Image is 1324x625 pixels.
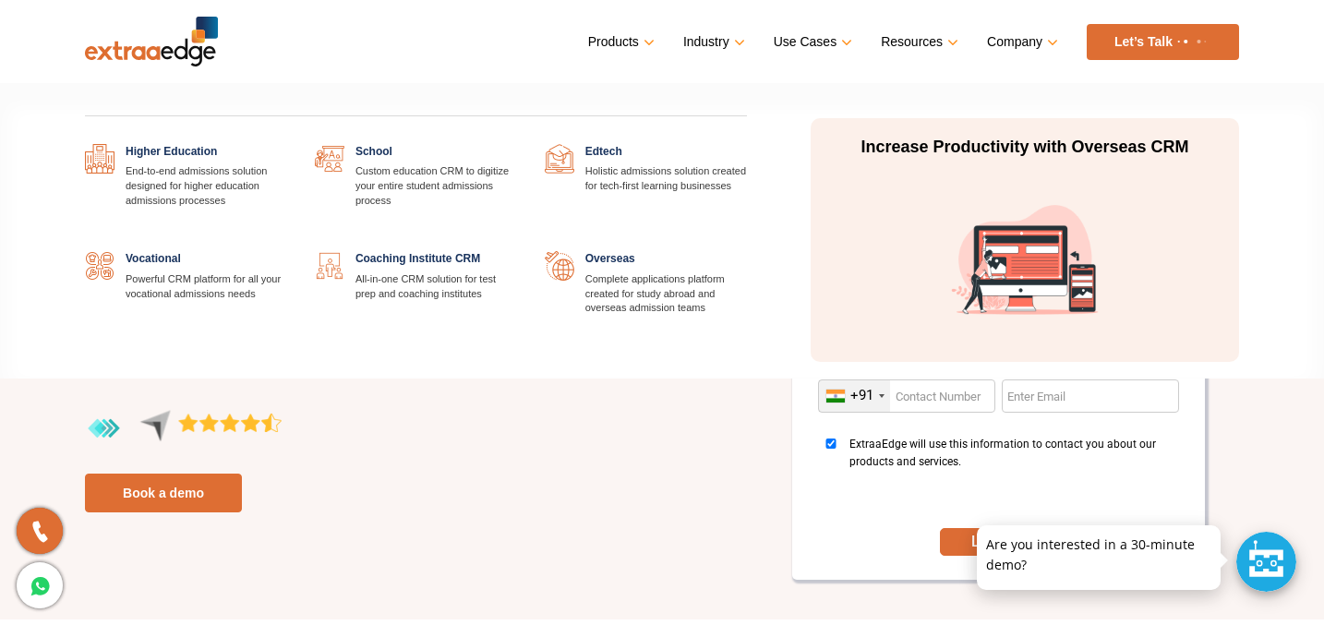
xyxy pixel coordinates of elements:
[774,29,849,55] a: Use Cases
[881,29,955,55] a: Resources
[849,436,1174,505] span: ExtraaEdge will use this information to contact you about our products and services.
[819,380,890,412] div: India (भारत): +91
[818,379,995,413] input: Enter Contact Number
[588,29,651,55] a: Products
[683,29,741,55] a: Industry
[1087,24,1239,60] a: Let’s Talk
[850,387,873,404] div: +91
[85,410,282,448] img: aggregate-rating-by-users
[1002,379,1179,413] input: Enter Email
[987,29,1054,55] a: Company
[940,528,1064,556] button: SUBMIT
[1236,532,1296,592] div: Chat
[85,474,242,512] a: Book a demo
[851,137,1198,159] p: Increase Productivity with Overseas CRM
[818,439,844,449] input: ExtraaEdge will use this information to contact you about our products and services.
